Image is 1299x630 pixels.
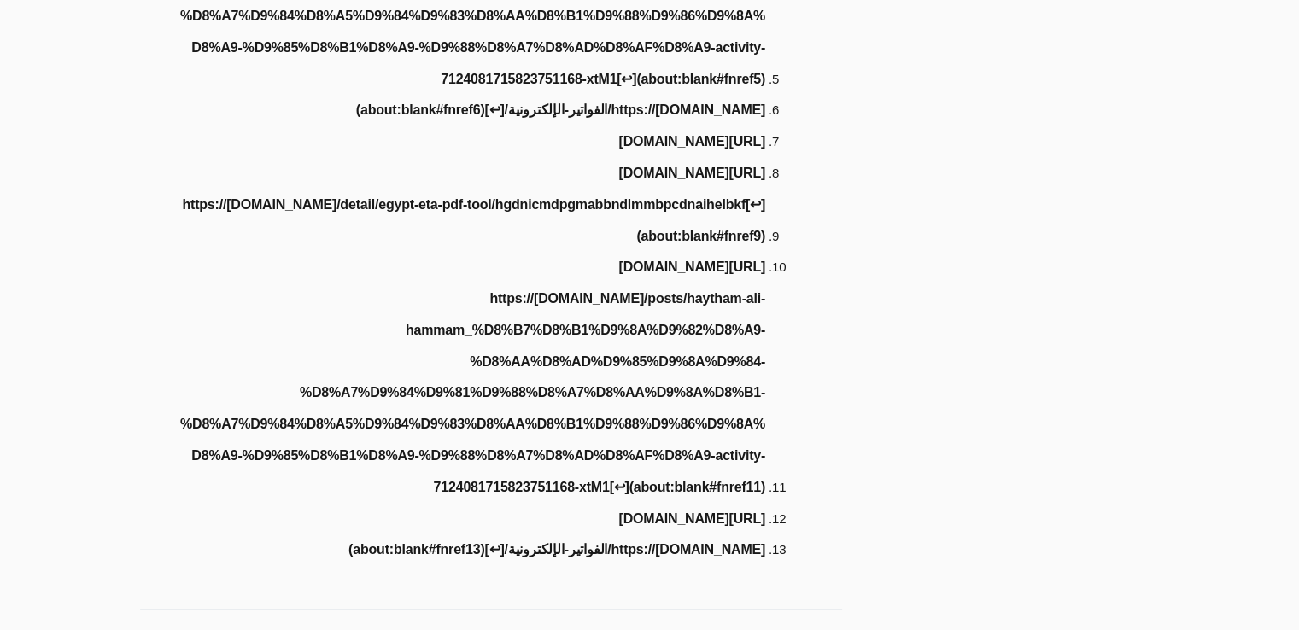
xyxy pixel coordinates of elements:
a: https://[DOMAIN_NAME]/الفواتير-الإلكترونية/[↩︎](about:blank#fnref13) [348,534,765,566]
a: [URL][DOMAIN_NAME] [618,126,765,158]
a: [URL][DOMAIN_NAME] [618,252,765,283]
a: https://[DOMAIN_NAME]/posts/haytham-ali-hammam_%D8%B7%D8%B1%D9%8A%D9%82%D8%A9-%D8%AA%D8%AD%D9%85%... [172,283,765,504]
a: [URL][DOMAIN_NAME] [618,504,765,535]
a: [URL][DOMAIN_NAME] [618,158,765,190]
a: https://[DOMAIN_NAME]/detail/egypt-eta-pdf-tool/hgdnicmdpgmabbndlmmbpcdnaihelbkf[↩︎](about:blank#... [172,190,765,253]
a: https://[DOMAIN_NAME]/الفواتير-الإلكترونية/[↩︎](about:blank#fnref6) [356,95,765,126]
